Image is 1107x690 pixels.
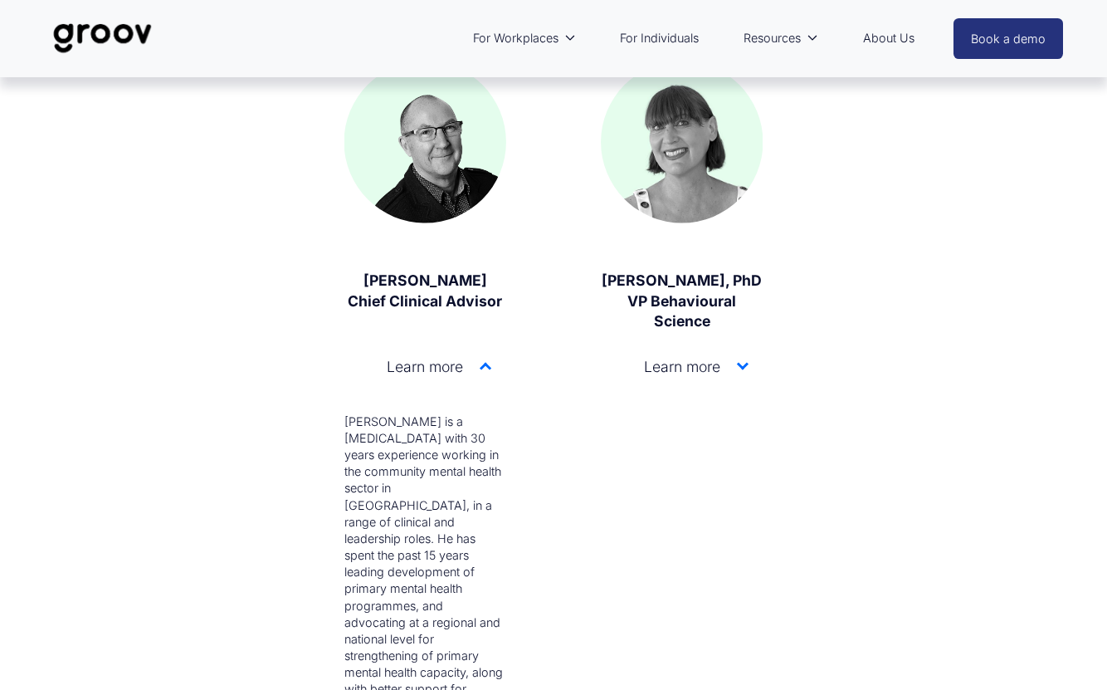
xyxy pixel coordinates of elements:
a: For Individuals [612,19,707,57]
img: Groov | Unlock Human Potential at Work and in Life [44,11,161,66]
a: Book a demo [953,18,1063,59]
strong: [PERSON_NAME], PhD VP Behavioural Science [602,272,762,330]
button: Learn more [344,333,506,400]
span: Learn more [359,358,480,375]
a: folder dropdown [735,19,827,57]
span: Learn more [616,358,736,375]
a: About Us [855,19,923,57]
button: Learn more [601,333,763,400]
strong: [PERSON_NAME] Chief Clinical Advisor [348,272,502,310]
span: Resources [744,27,801,49]
a: folder dropdown [465,19,585,57]
span: For Workplaces [473,27,558,49]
